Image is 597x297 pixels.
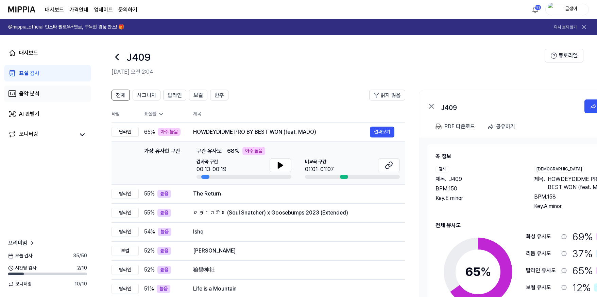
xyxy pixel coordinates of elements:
[480,264,491,279] span: %
[19,130,38,140] div: 모니터링
[197,147,222,155] span: 구간 유사도
[227,147,240,155] span: 68 %
[144,285,154,293] span: 51 %
[4,86,91,102] a: 음악 분석
[197,159,226,165] span: 검사곡 구간
[534,175,545,191] span: 제목 .
[526,249,559,258] div: 리듬 유사도
[112,68,545,76] h2: [DATE] 오전 2:04
[534,5,541,10] div: 152
[548,3,556,16] img: profile
[193,128,370,136] div: HOWDEYDIDME PRO BY BEST WON (feat. MADO)
[369,90,405,100] button: 읽지 않음
[118,6,137,14] a: 문의하기
[144,111,182,117] div: 표절률
[112,189,139,199] div: 탑라인
[380,91,401,99] span: 읽지 않음
[8,265,36,272] span: 시간당 검사
[531,5,539,14] img: 알림
[193,190,394,198] div: The Return
[94,6,113,14] a: 업데이트
[112,90,130,100] button: 전체
[193,209,394,217] div: ឆក់ព្រលឹង (Soul Snatcher) x Goosebumps 2023 (Extended)
[157,190,171,198] div: 높음
[19,49,38,57] div: 대시보드
[144,147,180,179] div: 가장 유사한 구간
[112,227,139,237] div: 탑라인
[112,208,139,218] div: 탑라인
[193,106,405,122] th: 제목
[434,120,476,133] button: PDF 다운로드
[4,106,91,122] a: AI 판별기
[530,4,541,15] button: 알림152
[73,253,87,259] span: 35 / 50
[8,239,35,247] a: 프리미엄
[305,159,334,165] span: 비교곡 구간
[144,209,155,217] span: 55 %
[370,127,394,137] button: 결과보기
[112,265,139,275] div: 탑라인
[4,65,91,81] a: 표절 검사
[19,110,39,118] div: AI 판별기
[189,90,207,100] button: 보컬
[197,165,226,173] div: 00:13-00:19
[74,281,87,287] span: 10 / 10
[526,283,559,292] div: 보컬 유사도
[144,228,155,236] span: 54 %
[144,247,155,255] span: 52 %
[465,263,491,281] div: 65
[526,233,559,241] div: 화성 유사도
[193,228,394,236] div: Ishq
[144,128,155,136] span: 65 %
[545,49,583,62] button: 튜토리얼
[436,175,446,183] span: 제목 .
[158,228,171,236] div: 높음
[444,122,475,131] div: PDF 다운로드
[436,124,442,130] img: PDF Download
[77,265,87,272] span: 2 / 10
[168,91,182,99] span: 탑라인
[436,185,521,193] div: BPM. 150
[305,165,334,173] div: 01:01-01:07
[116,91,125,99] span: 전체
[545,4,589,15] button: profile글쟁이
[45,6,64,14] a: 대시보드
[133,90,160,100] button: 시그니처
[210,90,228,100] button: 반주
[193,247,394,255] div: [PERSON_NAME]
[193,285,394,293] div: Life is a Mountain
[242,147,265,155] div: 아주 높음
[8,239,27,247] span: 프리미엄
[157,247,171,255] div: 높음
[126,50,151,64] h1: J409
[137,91,156,99] span: 시그니처
[8,281,32,287] span: 모니터링
[112,106,139,123] th: 타입
[112,127,139,137] div: 탑라인
[157,266,171,274] div: 높음
[554,24,577,30] button: 다시 보지 않기
[19,69,39,77] div: 표절 검사
[69,6,88,14] button: 가격안내
[8,253,32,259] span: 오늘 검사
[8,130,75,140] a: 모니터링
[449,175,462,183] span: J409
[496,122,515,131] div: 공유하기
[526,266,559,275] div: 탑라인 유사도
[193,266,394,274] div: 狼欒神社
[157,285,170,293] div: 높음
[436,194,521,202] div: Key. E minor
[112,246,139,256] div: 보컬
[215,91,224,99] span: 반주
[441,102,577,110] div: J409
[8,24,124,31] h1: @mippia_official 인스타 팔로우+댓글, 구독권 경품 찬스! 🎁
[436,166,449,172] div: 검사
[163,90,186,100] button: 탑라인
[19,90,39,98] div: 음악 분석
[193,91,203,99] span: 보컬
[534,166,584,172] div: [DEMOGRAPHIC_DATA]
[112,284,139,294] div: 탑라인
[484,120,521,133] button: 공유하기
[158,128,181,136] div: 아주 높음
